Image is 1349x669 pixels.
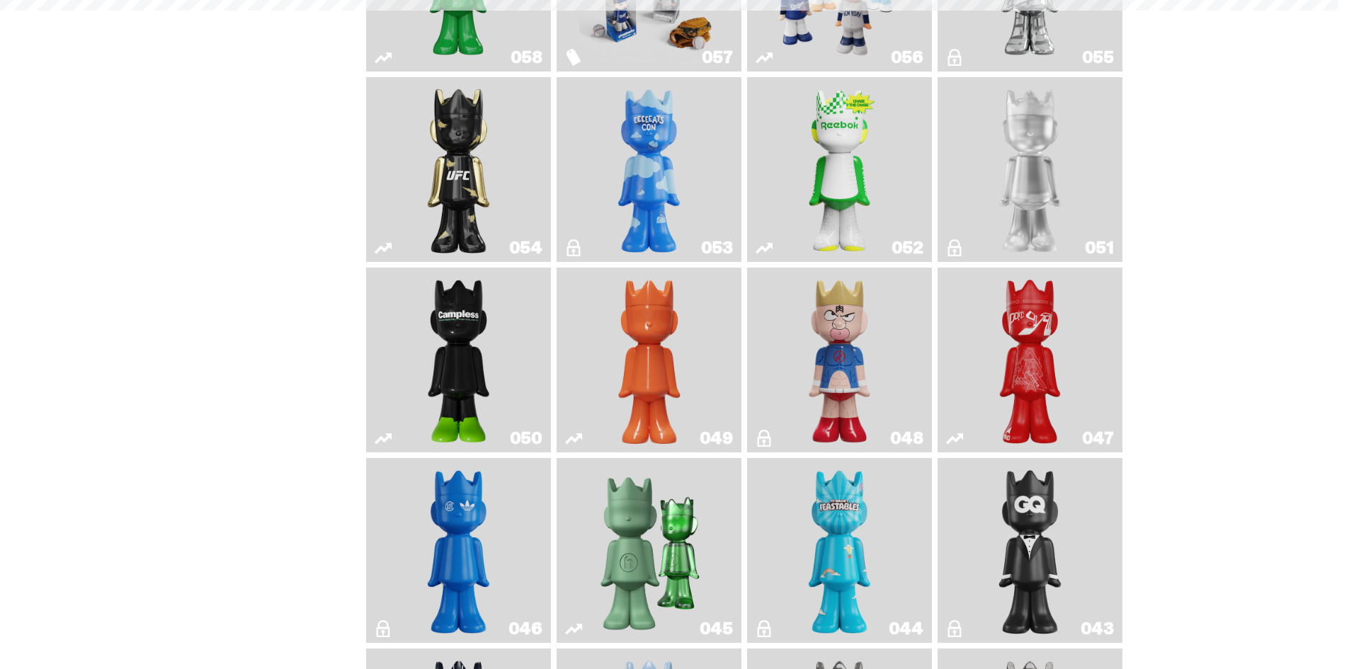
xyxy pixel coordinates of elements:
div: 054 [509,239,542,256]
div: 047 [1082,430,1114,447]
div: 053 [701,239,733,256]
img: Kinnikuman [802,273,877,447]
div: 050 [510,430,542,447]
a: Skip [946,273,1114,447]
a: Black Tie [946,464,1114,637]
img: ghooooost [612,83,687,256]
a: Schrödinger's ghost: Orange Vibe [565,273,733,447]
img: LLLoyalty [993,83,1068,256]
a: Ruby [375,83,542,256]
img: Black Tie [993,464,1068,637]
img: Ruby [421,83,496,256]
div: 055 [1082,49,1114,66]
div: 043 [1081,620,1114,637]
a: ComplexCon HK [375,464,542,637]
img: Feastables [802,464,877,637]
div: 048 [890,430,923,447]
div: 056 [891,49,923,66]
img: Court Victory [802,83,877,256]
div: 057 [702,49,733,66]
div: 046 [508,620,542,637]
img: ComplexCon HK [421,464,496,637]
a: Kinnikuman [756,273,923,447]
img: Present [589,464,709,637]
div: 049 [700,430,733,447]
a: Court Victory [756,83,923,256]
div: 051 [1085,239,1114,256]
a: Present [565,464,733,637]
img: Campless [421,273,496,447]
div: 044 [889,620,923,637]
img: Skip [993,273,1068,447]
div: 058 [511,49,542,66]
div: 052 [892,239,923,256]
a: LLLoyalty [946,83,1114,256]
a: Feastables [756,464,923,637]
a: Campless [375,273,542,447]
a: ghooooost [565,83,733,256]
img: Schrödinger's ghost: Orange Vibe [612,273,687,447]
div: 045 [700,620,733,637]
